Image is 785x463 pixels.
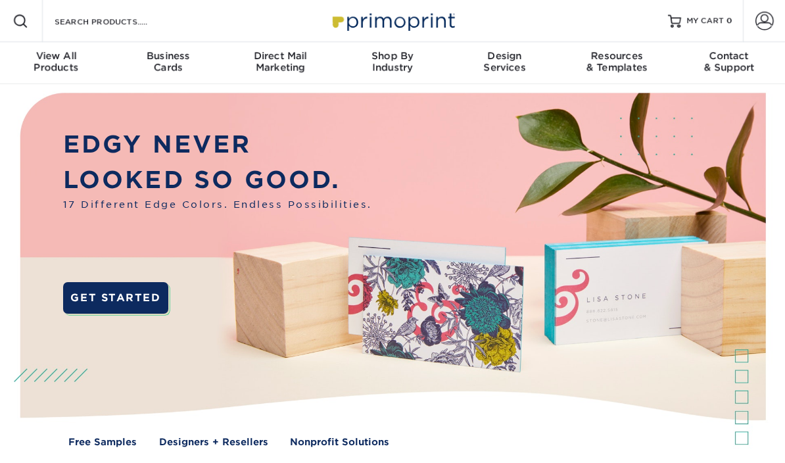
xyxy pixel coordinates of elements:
img: Primoprint [327,7,458,35]
div: Industry [337,50,449,74]
a: BusinessCards [112,42,225,84]
div: Services [448,50,561,74]
a: Designers + Resellers [159,435,268,449]
div: & Templates [561,50,673,74]
p: LOOKED SO GOOD. [63,162,372,198]
span: Business [112,50,225,62]
a: Resources& Templates [561,42,673,84]
span: Resources [561,50,673,62]
a: GET STARTED [63,282,169,313]
span: 0 [726,16,732,26]
span: Contact [673,50,785,62]
input: SEARCH PRODUCTS..... [53,13,181,29]
a: Free Samples [68,435,137,449]
div: Cards [112,50,225,74]
span: MY CART [686,16,724,27]
a: Direct MailMarketing [224,42,337,84]
div: & Support [673,50,785,74]
span: Shop By [337,50,449,62]
p: EDGY NEVER [63,127,372,162]
div: Marketing [224,50,337,74]
a: Nonprofit Solutions [290,435,389,449]
a: DesignServices [448,42,561,84]
a: Contact& Support [673,42,785,84]
span: 17 Different Edge Colors. Endless Possibilities. [63,197,372,211]
a: Shop ByIndustry [337,42,449,84]
span: Design [448,50,561,62]
span: Direct Mail [224,50,337,62]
